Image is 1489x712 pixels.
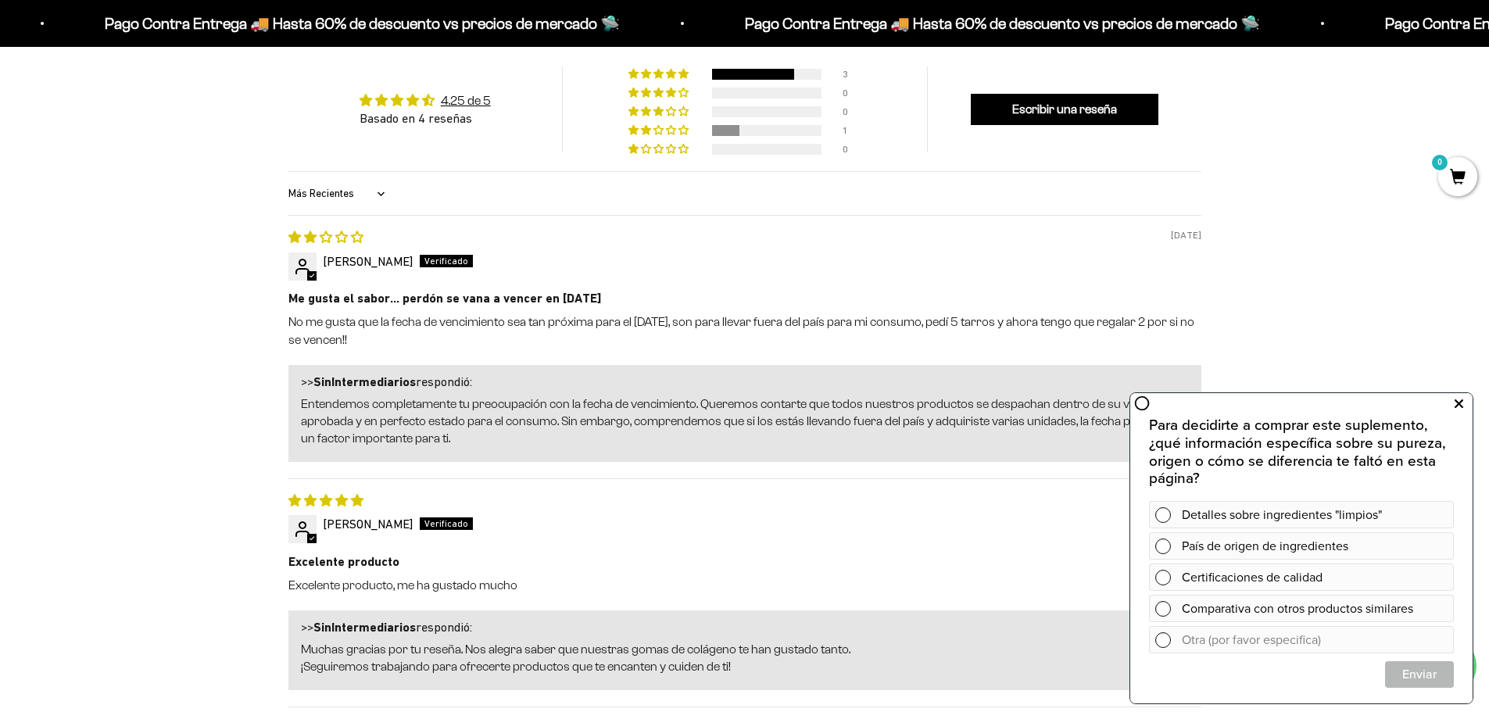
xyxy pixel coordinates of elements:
div: 3 [843,69,861,80]
b: Excelente producto [288,553,1201,571]
a: 0 [1438,170,1477,187]
span: 2 star review [288,230,363,244]
span: [PERSON_NAME] [323,517,413,531]
iframe: zigpoll-iframe [1130,392,1473,703]
b: SinIntermediarios [313,620,416,635]
p: Muchas gracias por tu reseña. Nos alegra saber que nuestras gomas de colágeno te han gustado tant... [301,641,1189,676]
p: Pago Contra Entrega 🚚 Hasta 60% de descuento vs precios de mercado 🛸 [741,11,1256,36]
a: 4.25 de 5 [441,94,491,107]
a: Escribir una reseña [971,94,1158,125]
div: Basado en 4 reseñas [360,109,491,127]
b: Me gusta el sabor… perdón se vana a vencer en [DATE] [288,290,1201,307]
p: No me gusta que la fecha de vencimiento sea tan próxima para el [DATE], son para llevar fuera del... [288,313,1201,349]
div: Average rating is 4.25 stars [360,91,491,109]
p: Pago Contra Entrega 🚚 Hasta 60% de descuento vs precios de mercado 🛸 [101,11,616,36]
div: 25% (1) reviews with 2 star rating [628,125,691,136]
p: Excelente producto, me ha gustado mucho [288,577,1201,594]
div: 1 [843,125,861,136]
mark: 0 [1430,153,1449,172]
span: 5 star review [288,493,363,507]
span: [DATE] [1171,228,1201,242]
div: >> respondió: [301,618,1189,636]
p: Entendemos completamente tu preocupación con la fecha de vencimiento. Queremos contarte que todos... [301,395,1189,448]
b: SinIntermediarios [313,374,416,389]
select: Sort dropdown [288,178,389,209]
div: 75% (3) reviews with 5 star rating [628,69,691,80]
div: >> respondió: [301,373,1189,391]
span: [PERSON_NAME] [323,254,413,268]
